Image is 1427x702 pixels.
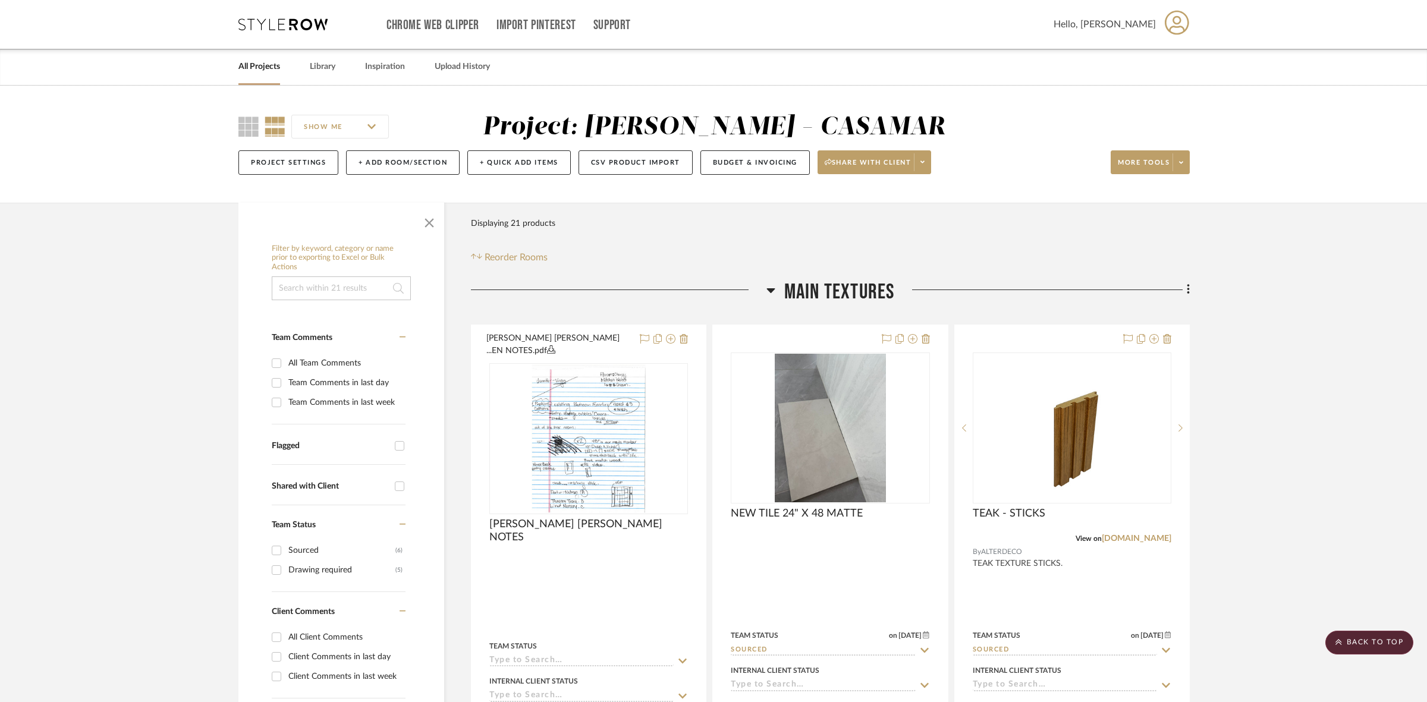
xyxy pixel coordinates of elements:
[485,250,548,265] span: Reorder Rooms
[489,656,674,667] input: Type to Search…
[818,150,932,174] button: Share with client
[593,20,631,30] a: Support
[1139,631,1165,640] span: [DATE]
[490,364,687,514] div: 0
[1111,150,1190,174] button: More tools
[532,364,646,513] img: JEN JEN NOTES
[272,521,316,529] span: Team Status
[700,150,810,175] button: Budget & Invoicing
[489,676,578,687] div: Internal Client Status
[496,20,576,30] a: Import Pinterest
[272,441,389,451] div: Flagged
[346,150,460,175] button: + Add Room/Section
[489,518,688,544] span: [PERSON_NAME] [PERSON_NAME] NOTES
[981,546,1022,558] span: ALTERDECO
[471,212,555,235] div: Displaying 21 products
[489,691,674,702] input: Type to Search…
[731,353,929,503] div: 0
[272,333,332,342] span: Team Comments
[272,481,389,492] div: Shared with Client
[489,641,537,651] div: Team Status
[973,630,1020,641] div: Team Status
[973,665,1061,676] div: Internal Client Status
[471,250,548,265] button: Reorder Rooms
[731,665,819,676] div: Internal Client Status
[272,607,335,616] span: Client Comments
[288,561,395,580] div: Drawing required
[1131,632,1139,639] span: on
[775,354,887,502] img: NEW TILE 24" X 48 MATTE
[365,59,405,75] a: Inspiration
[825,158,911,176] span: Share with client
[467,150,571,175] button: + Quick Add Items
[1054,17,1156,32] span: Hello, [PERSON_NAME]
[1325,631,1413,654] scroll-to-top-button: BACK TO TOP
[1102,534,1171,543] a: [DOMAIN_NAME]
[288,354,403,373] div: All Team Comments
[288,373,403,392] div: Team Comments in last day
[731,507,863,520] span: NEW TILE 24" X 48 MATTE
[288,628,403,647] div: All Client Comments
[288,393,403,412] div: Team Comments in last week
[486,332,633,357] button: [PERSON_NAME] [PERSON_NAME] ...EN NOTES.pdf
[386,20,479,30] a: Chrome Web Clipper
[731,645,915,656] input: Type to Search…
[395,561,403,580] div: (5)
[272,244,411,272] h6: Filter by keyword, category or name prior to exporting to Excel or Bulk Actions
[897,631,923,640] span: [DATE]
[731,630,778,641] div: Team Status
[395,541,403,560] div: (6)
[483,115,945,140] div: Project: [PERSON_NAME] - CASAMAR
[288,647,403,666] div: Client Comments in last day
[973,645,1157,656] input: Type to Search…
[238,150,338,175] button: Project Settings
[288,667,403,686] div: Client Comments in last week
[417,209,441,232] button: Close
[310,59,335,75] a: Library
[889,632,897,639] span: on
[238,59,280,75] a: All Projects
[288,541,395,560] div: Sourced
[973,507,1045,520] span: TEAK - STICKS
[731,680,915,691] input: Type to Search…
[272,276,411,300] input: Search within 21 results
[435,59,490,75] a: Upload History
[579,150,693,175] button: CSV Product Import
[1013,354,1131,502] img: TEAK - STICKS
[1118,158,1170,176] span: More tools
[784,279,895,305] span: MAIN TEXTURES
[973,680,1157,691] input: Type to Search…
[1076,535,1102,542] span: View on
[973,546,981,558] span: By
